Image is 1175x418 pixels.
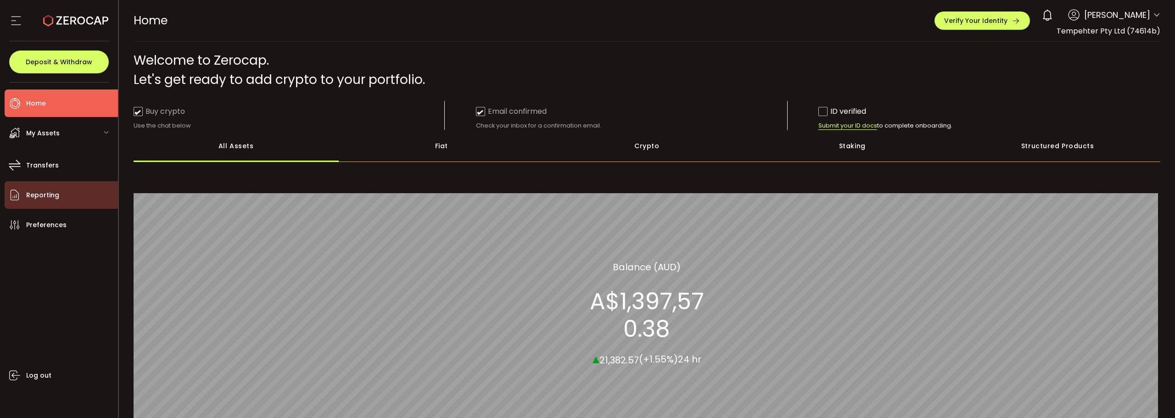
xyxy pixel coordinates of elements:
[955,130,1161,162] div: Structured Products
[339,130,544,162] div: Fiat
[750,130,955,162] div: Staking
[26,189,59,202] span: Reporting
[134,51,1161,89] div: Welcome to Zerocap. Let's get ready to add crypto to your portfolio.
[1057,26,1160,36] span: Tempehter Pty Ltd (74614b)
[26,97,46,110] span: Home
[9,50,109,73] button: Deposit & Withdraw
[613,260,681,273] section: Balance (AUD)
[639,353,678,366] span: (+1.55%)
[934,11,1030,30] button: Verify Your Identity
[818,122,1130,130] div: to complete onboarding.
[134,12,168,28] span: Home
[26,59,92,65] span: Deposit & Withdraw
[134,130,339,162] div: All Assets
[476,106,547,117] div: Email confirmed
[26,159,59,172] span: Transfers
[26,127,60,140] span: My Assets
[818,106,866,117] div: ID verified
[134,106,185,117] div: Buy crypto
[818,122,877,130] span: Submit your ID docs
[593,348,599,368] span: ▴
[134,122,445,130] div: Use the chat below
[588,287,706,342] section: A$1,397,570.38
[1129,374,1175,418] iframe: Chat Widget
[26,369,51,382] span: Log out
[544,130,750,162] div: Crypto
[26,218,67,232] span: Preferences
[1084,9,1150,21] span: [PERSON_NAME]
[599,353,639,366] span: 21,382.57
[476,122,787,130] div: Check your inbox for a confirmation email.
[678,353,701,366] span: 24 hr
[944,17,1007,24] span: Verify Your Identity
